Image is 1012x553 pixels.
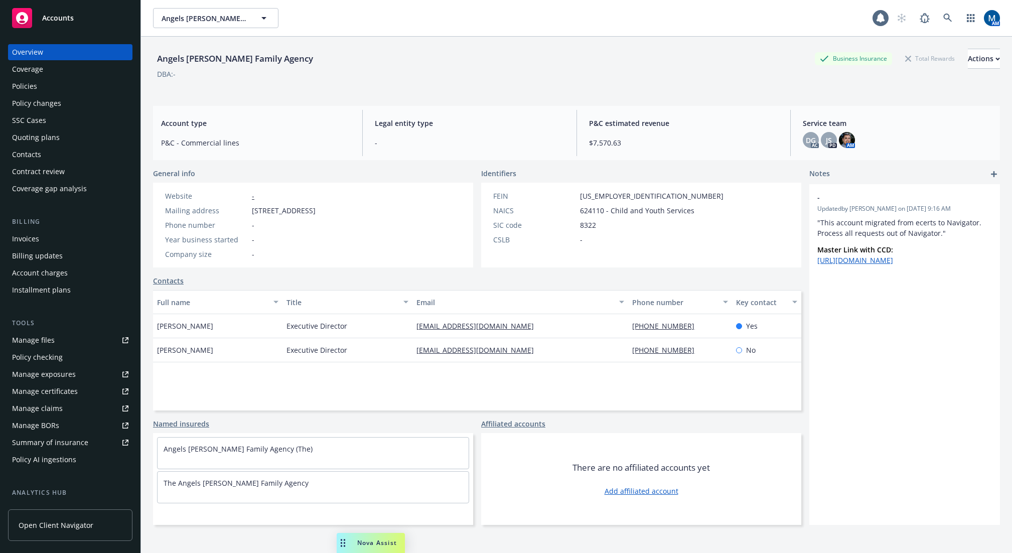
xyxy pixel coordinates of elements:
a: Coverage gap analysis [8,181,132,197]
a: Add affiliated account [605,486,678,496]
span: - [252,234,254,245]
a: Installment plans [8,282,132,298]
div: Phone number [632,297,717,308]
div: Key contact [736,297,786,308]
a: Manage certificates [8,383,132,399]
div: Contacts [12,147,41,163]
a: Angels [PERSON_NAME] Family Agency (The) [164,444,313,454]
div: CSLB [493,234,576,245]
button: Actions [968,49,1000,69]
div: NAICS [493,205,576,216]
a: Policies [8,78,132,94]
a: Contacts [153,275,184,286]
img: photo [839,132,855,148]
a: Report a Bug [915,8,935,28]
a: Summary of insurance [8,435,132,451]
div: Actions [968,49,1000,68]
span: There are no affiliated accounts yet [572,462,710,474]
div: Summary of insurance [12,435,88,451]
span: - [375,137,564,148]
div: Coverage [12,61,43,77]
button: Phone number [628,290,732,314]
a: [PHONE_NUMBER] [632,321,702,331]
div: DBA: - [157,69,176,79]
span: Manage exposures [8,366,132,382]
a: - [252,191,254,201]
span: Service team [803,118,992,128]
span: 8322 [580,220,596,230]
a: [EMAIL_ADDRESS][DOMAIN_NAME] [416,345,542,355]
span: 624110 - Child and Youth Services [580,205,694,216]
span: Account type [161,118,350,128]
a: Named insureds [153,419,209,429]
a: Billing updates [8,248,132,264]
div: Account charges [12,265,68,281]
span: Notes [809,168,830,180]
span: Identifiers [481,168,516,179]
div: Policy AI ingestions [12,452,76,468]
div: Policy checking [12,349,63,365]
div: Title [286,297,397,308]
a: The Angels [PERSON_NAME] Family Agency [164,478,309,488]
button: Nova Assist [337,533,405,553]
div: Billing [8,217,132,227]
span: Executive Director [286,321,347,331]
a: Account charges [8,265,132,281]
a: Manage claims [8,400,132,417]
a: Policy checking [8,349,132,365]
span: Nova Assist [357,538,397,547]
div: Manage exposures [12,366,76,382]
span: P&C estimated revenue [589,118,778,128]
a: SSC Cases [8,112,132,128]
span: P&C - Commercial lines [161,137,350,148]
div: Total Rewards [900,52,960,65]
a: Coverage [8,61,132,77]
button: Angels [PERSON_NAME] Family Agency [153,8,278,28]
div: Email [416,297,614,308]
a: Overview [8,44,132,60]
div: Quoting plans [12,129,60,146]
span: - [580,234,583,245]
a: [EMAIL_ADDRESS][DOMAIN_NAME] [416,321,542,331]
img: photo [984,10,1000,26]
button: Email [412,290,629,314]
a: Manage BORs [8,418,132,434]
div: Policy changes [12,95,61,111]
div: Manage certificates [12,383,78,399]
a: Accounts [8,4,132,32]
div: Mailing address [165,205,248,216]
div: Website [165,191,248,201]
div: Coverage gap analysis [12,181,87,197]
span: Accounts [42,14,74,22]
a: Search [938,8,958,28]
div: Manage BORs [12,418,59,434]
div: Invoices [12,231,39,247]
span: [PERSON_NAME] [157,345,213,355]
span: Angels [PERSON_NAME] Family Agency [162,13,248,24]
span: - [252,249,254,259]
span: DG [806,135,816,146]
div: Manage claims [12,400,63,417]
a: Invoices [8,231,132,247]
span: - [817,192,966,203]
span: Legal entity type [375,118,564,128]
a: Switch app [961,8,981,28]
div: Manage files [12,332,55,348]
a: Policy AI ingestions [8,452,132,468]
div: Year business started [165,234,248,245]
a: Contract review [8,164,132,180]
span: [US_EMPLOYER_IDENTIFICATION_NUMBER] [580,191,724,201]
span: Yes [746,321,758,331]
div: Contract review [12,164,65,180]
div: Full name [157,297,267,308]
div: Angels [PERSON_NAME] Family Agency [153,52,317,65]
button: Full name [153,290,282,314]
strong: Master Link with CCD: [817,245,893,254]
div: SSC Cases [12,112,46,128]
div: Company size [165,249,248,259]
a: Affiliated accounts [481,419,545,429]
a: [PHONE_NUMBER] [632,345,702,355]
a: Quoting plans [8,129,132,146]
span: Open Client Navigator [19,520,93,530]
span: Updated by [PERSON_NAME] on [DATE] 9:16 AM [817,204,992,213]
